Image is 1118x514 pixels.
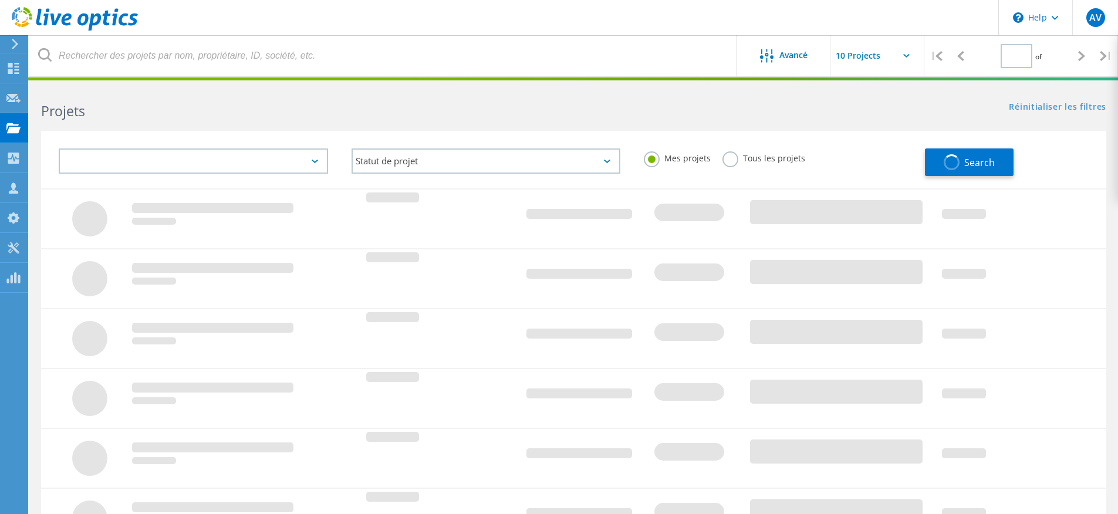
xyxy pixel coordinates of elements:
[352,148,621,174] div: Statut de projet
[1094,35,1118,77] div: |
[1089,13,1102,22] span: AV
[1013,12,1024,23] svg: \n
[722,151,805,163] label: Tous les projets
[925,148,1014,176] button: Search
[924,35,948,77] div: |
[644,151,711,163] label: Mes projets
[1009,103,1106,113] a: Réinitialiser les filtres
[41,102,85,120] b: Projets
[1035,52,1042,62] span: of
[12,25,138,33] a: Live Optics Dashboard
[964,156,995,169] span: Search
[29,35,737,76] input: Rechercher des projets par nom, propriétaire, ID, société, etc.
[779,51,808,59] span: Avancé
